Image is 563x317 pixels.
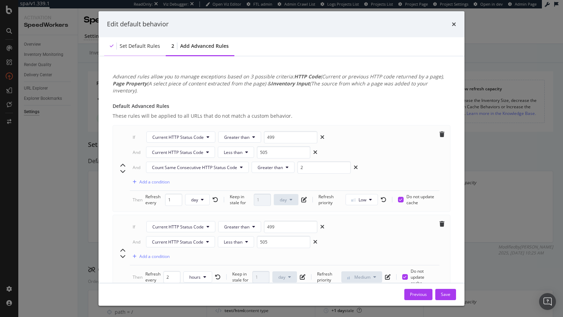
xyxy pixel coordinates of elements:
[320,134,324,140] div: xmark
[257,236,310,248] input: Status code
[146,147,215,158] button: Current HTTP Status Code
[317,271,339,283] div: Refresh priority
[264,131,317,143] input: Status code
[191,197,198,203] span: day
[133,224,135,230] div: If
[152,224,204,230] span: Current HTTP Status Code
[145,194,162,206] div: Refresh every
[185,194,210,205] button: day
[146,221,215,232] button: Current HTTP Status Code
[152,239,203,245] span: Current HTTP Status Code
[130,251,170,262] button: Add a condition
[439,221,444,227] div: trash
[411,268,437,286] span: Do not update cache
[441,291,450,297] div: Save
[146,162,249,173] button: Count Same Consecutive HTTP Status Code
[133,274,143,280] div: Then
[120,43,160,50] div: Set default rules
[359,197,366,203] span: Low
[152,164,237,170] span: Count Same Consecutive HTTP Status Code
[224,134,249,140] span: Greater than
[301,197,307,202] div: pen-to-square
[341,271,382,283] button: Medium
[146,236,215,247] button: Current HTTP Status Code
[385,274,391,280] div: pen-to-square
[113,73,450,94] div: Advanced rules allow you to manage exceptions based on 3 possible criteria: (Current or previous ...
[183,271,212,283] button: hours
[230,194,251,206] div: Keep in stale for
[435,289,456,300] button: Save
[133,149,140,155] div: And
[274,194,298,205] button: day
[264,221,317,233] input: Status code
[347,276,352,279] img: j32suk7ufU7viAAAAAElFTkSuQmCC
[218,221,261,232] button: Greater than
[224,224,249,230] span: Greater than
[278,274,285,280] span: day
[224,239,242,245] span: Less than
[133,197,143,203] div: Then
[120,168,126,174] div: chevron-down
[354,274,371,280] span: Medium
[272,271,297,283] button: day
[218,131,261,143] button: Greater than
[146,131,215,143] button: Current HTTP Status Code
[113,103,450,110] div: Default Advanced Rules
[152,134,204,140] span: Current HTTP Status Code
[215,274,221,280] div: rotate-left
[133,134,135,140] div: If
[318,194,342,206] div: Refresh priority
[313,239,317,245] div: xmark
[180,43,229,50] div: Add advanced rules
[213,197,218,202] div: rotate-left
[113,80,147,87] b: Page Property
[404,289,432,300] button: Previous
[271,80,310,87] b: Inventory Input
[410,291,427,297] div: Previous
[313,149,317,155] div: xmark
[120,253,126,259] div: chevron-down
[297,161,351,174] input: 5
[224,149,242,155] span: Less than
[99,11,464,306] div: modal
[539,293,556,310] div: Open Intercom Messenger
[294,73,321,80] b: HTTP Code
[258,164,283,170] span: Greater than
[113,112,450,119] div: These rules will be applied to all URLs that do not match a custom behavior.
[280,197,287,203] span: day
[320,224,324,229] div: xmark
[232,271,249,283] div: Keep in stale for
[452,20,456,29] div: times
[218,236,254,247] button: Less than
[381,197,386,202] div: rotate-left
[218,147,254,158] button: Less than
[252,162,295,173] button: Greater than
[354,164,358,170] div: xmark
[139,253,170,259] div: Add a condition
[439,131,444,137] div: trash
[152,149,203,155] span: Current HTTP Status Code
[300,274,305,280] div: pen-to-square
[107,20,169,29] div: Edit default behavior
[346,194,378,205] button: Low
[130,176,170,188] button: Add a condition
[406,194,437,206] span: Do not update cache
[133,164,140,170] div: And
[257,146,310,158] input: Status code
[189,274,201,280] span: hours
[352,198,356,202] img: Yo1DZTjnOBfEZTkXj00cav03WZSR3qnEnDcAAAAASUVORK5CYII=
[171,43,174,50] div: 2
[120,248,126,253] div: chevron-up
[139,179,170,185] div: Add a condition
[120,163,126,168] div: chevron-up
[145,271,160,283] div: Refresh every
[133,239,140,245] div: And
